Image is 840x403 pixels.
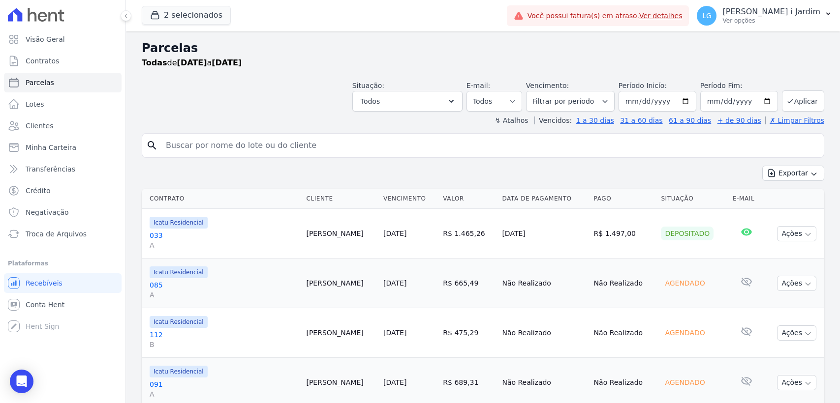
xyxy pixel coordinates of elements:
[439,209,498,259] td: R$ 1.465,26
[590,209,657,259] td: R$ 1.497,00
[702,12,712,19] span: LG
[777,375,816,390] button: Ações
[302,189,379,209] th: Cliente
[150,230,298,250] a: 033A
[534,116,572,124] label: Vencidos:
[383,279,406,287] a: [DATE]
[498,308,590,358] td: Não Realizado
[146,140,158,151] i: search
[729,189,764,209] th: E-mail
[439,308,498,358] td: R$ 475,29
[26,300,64,310] span: Conta Hent
[4,116,122,136] a: Clientes
[722,17,820,25] p: Ver opções
[495,116,528,124] label: ↯ Atalhos
[302,209,379,259] td: [PERSON_NAME]
[302,308,379,358] td: [PERSON_NAME]
[576,116,614,124] a: 1 a 30 dias
[661,227,714,240] div: Depositado
[669,116,711,124] a: 61 a 90 dias
[150,330,298,349] a: 112B
[26,34,65,44] span: Visão Geral
[150,266,208,278] span: Icatu Residencial
[661,326,709,340] div: Agendado
[661,375,709,389] div: Agendado
[765,116,824,124] a: ✗ Limpar Filtros
[150,340,298,349] span: B
[26,164,75,174] span: Transferências
[10,370,33,393] div: Open Intercom Messenger
[590,259,657,308] td: Não Realizado
[26,56,59,66] span: Contratos
[528,11,683,21] span: Você possui fatura(s) em atraso.
[150,290,298,300] span: A
[619,82,667,89] label: Período Inicío:
[777,325,816,341] button: Ações
[383,378,406,386] a: [DATE]
[26,186,51,196] span: Crédito
[160,136,820,155] input: Buscar por nome do lote ou do cliente
[4,94,122,114] a: Lotes
[4,295,122,315] a: Conta Hent
[142,57,242,69] p: de a
[4,273,122,293] a: Recebíveis
[4,138,122,157] a: Minha Carteira
[150,280,298,300] a: 085A
[777,276,816,291] button: Ações
[526,82,569,89] label: Vencimento:
[4,202,122,222] a: Negativação
[150,366,208,377] span: Icatu Residencial
[150,217,208,229] span: Icatu Residencial
[590,189,657,209] th: Pago
[379,189,439,209] th: Vencimento
[782,90,824,112] button: Aplicar
[762,166,824,181] button: Exportar
[4,29,122,49] a: Visão Geral
[8,258,118,269] div: Plataformas
[639,12,683,20] a: Ver detalhes
[590,308,657,358] td: Não Realizado
[439,189,498,209] th: Valor
[4,181,122,201] a: Crédito
[142,58,167,67] strong: Todas
[467,82,491,89] label: E-mail:
[4,73,122,92] a: Parcelas
[142,6,231,25] button: 2 selecionados
[661,276,709,290] div: Agendado
[26,278,62,288] span: Recebíveis
[26,229,87,239] span: Troca de Arquivos
[352,91,463,112] button: Todos
[177,58,207,67] strong: [DATE]
[302,259,379,308] td: [PERSON_NAME]
[717,116,761,124] a: + de 90 dias
[383,230,406,237] a: [DATE]
[150,316,208,328] span: Icatu Residencial
[4,51,122,71] a: Contratos
[700,81,778,91] label: Período Fim:
[620,116,662,124] a: 31 a 60 dias
[142,189,302,209] th: Contrato
[777,226,816,241] button: Ações
[26,78,54,87] span: Parcelas
[150,389,298,399] span: A
[361,95,380,107] span: Todos
[150,240,298,250] span: A
[4,224,122,244] a: Troca de Arquivos
[26,99,44,109] span: Lotes
[150,379,298,399] a: 091A
[498,189,590,209] th: Data de Pagamento
[439,259,498,308] td: R$ 665,49
[657,189,729,209] th: Situação
[498,209,590,259] td: [DATE]
[689,2,840,29] button: LG [PERSON_NAME] i Jardim Ver opções
[4,159,122,179] a: Transferências
[498,259,590,308] td: Não Realizado
[26,207,69,217] span: Negativação
[383,329,406,337] a: [DATE]
[26,121,53,131] span: Clientes
[26,143,76,152] span: Minha Carteira
[212,58,242,67] strong: [DATE]
[352,82,384,89] label: Situação:
[722,7,820,17] p: [PERSON_NAME] i Jardim
[142,39,824,57] h2: Parcelas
